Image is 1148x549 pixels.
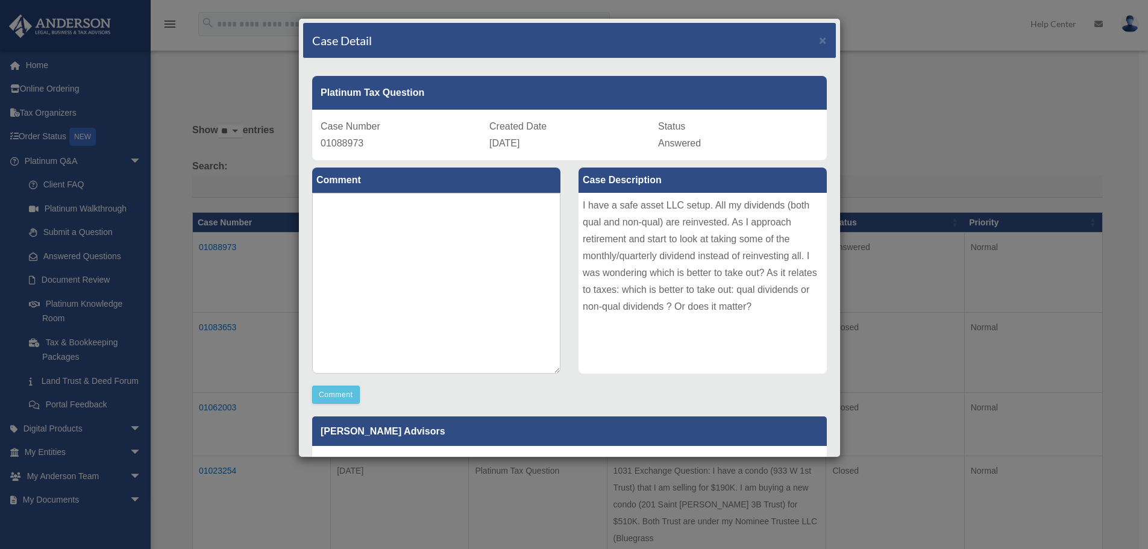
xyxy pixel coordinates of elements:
[658,121,685,131] span: Status
[312,386,360,404] button: Comment
[489,138,519,148] span: [DATE]
[312,32,372,49] h4: Case Detail
[819,33,827,47] span: ×
[321,138,363,148] span: 01088973
[312,76,827,110] div: Platinum Tax Question
[658,138,701,148] span: Answered
[321,121,380,131] span: Case Number
[489,121,547,131] span: Created Date
[579,193,827,374] div: I have a safe asset LLC setup. All my dividends (both qual and non-qual) are reinvested. As I app...
[819,34,827,46] button: Close
[579,168,827,193] label: Case Description
[312,416,827,446] p: [PERSON_NAME] Advisors
[312,168,560,193] label: Comment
